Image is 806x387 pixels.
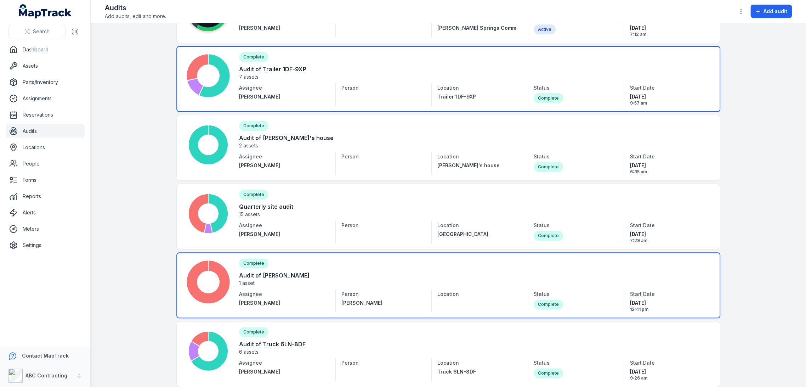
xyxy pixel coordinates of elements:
[437,162,500,168] span: [PERSON_NAME]'s house
[630,162,709,175] time: 30/07/2025, 6:35:45 am
[105,13,166,20] span: Add audits, edit and more.
[534,299,563,309] div: Complete
[6,59,85,73] a: Assets
[22,353,69,359] strong: Contact MapTrack
[630,368,709,375] span: [DATE]
[630,32,709,37] span: 7:12 am
[437,231,488,237] span: [GEOGRAPHIC_DATA]
[630,162,709,169] span: [DATE]
[437,94,476,100] span: Trailer 1DF-9XP
[6,206,85,220] a: Alerts
[630,231,709,238] span: [DATE]
[6,238,85,252] a: Settings
[437,24,516,32] a: [PERSON_NAME] Springs Commercial Hub
[6,222,85,236] a: Meters
[630,231,709,243] time: 16/07/2025, 7:29:31 am
[6,108,85,122] a: Reservations
[239,162,330,169] a: [PERSON_NAME]
[630,93,709,106] time: 19/08/2025, 9:57:31 am
[630,299,709,307] span: [DATE]
[6,91,85,106] a: Assignments
[6,43,85,57] a: Dashboard
[33,28,50,35] span: Search
[630,368,709,381] time: 11/07/2025, 9:26:43 am
[630,169,709,175] span: 6:35 am
[534,162,563,172] div: Complete
[437,231,516,238] a: [GEOGRAPHIC_DATA]
[630,24,709,32] span: [DATE]
[750,5,792,18] button: Add audit
[239,299,330,307] a: [PERSON_NAME]
[6,140,85,155] a: Locations
[764,8,787,15] span: Add audit
[630,299,709,312] time: 23/07/2025, 12:41:52 pm
[630,307,709,312] span: 12:41 pm
[239,93,330,100] a: [PERSON_NAME]
[19,4,72,18] a: MapTrack
[239,231,330,238] a: [PERSON_NAME]
[630,238,709,243] span: 7:29 am
[8,25,66,38] button: Search
[25,372,67,378] strong: ABC Contracting
[239,24,330,32] a: [PERSON_NAME]
[437,368,516,375] a: Truck 6LN-8DF
[534,93,563,103] div: Complete
[630,100,709,106] span: 9:57 am
[534,368,563,378] div: Complete
[239,368,330,375] a: [PERSON_NAME]
[105,3,166,13] h2: Audits
[630,24,709,37] time: 20/08/2025, 7:12:18 am
[437,25,542,31] span: [PERSON_NAME] Springs Commercial Hub
[630,375,709,381] span: 9:26 am
[534,24,556,34] div: Active
[6,124,85,138] a: Audits
[6,173,85,187] a: Forms
[437,369,476,375] span: Truck 6LN-8DF
[534,231,563,241] div: Complete
[630,93,709,100] span: [DATE]
[6,189,85,203] a: Reports
[437,93,516,100] a: Trailer 1DF-9XP
[341,299,420,307] a: [PERSON_NAME]
[6,157,85,171] a: People
[437,162,516,169] a: [PERSON_NAME]'s house
[6,75,85,89] a: Parts/Inventory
